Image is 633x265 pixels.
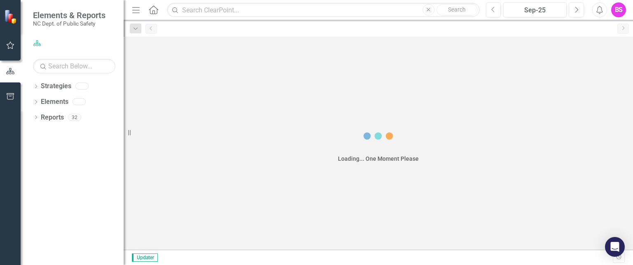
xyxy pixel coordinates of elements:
[33,20,105,27] small: NC Dept. of Public Safety
[436,4,478,16] button: Search
[4,9,19,24] img: ClearPoint Strategy
[33,10,105,20] span: Elements & Reports
[167,3,479,17] input: Search ClearPoint...
[41,97,68,107] a: Elements
[448,6,466,13] span: Search
[33,59,115,73] input: Search Below...
[132,253,158,262] span: Updater
[41,82,71,91] a: Strategies
[68,114,81,121] div: 32
[605,237,625,257] div: Open Intercom Messenger
[611,2,626,17] button: BS
[506,5,564,15] div: Sep-25
[503,2,567,17] button: Sep-25
[41,113,64,122] a: Reports
[338,155,419,163] div: Loading... One Moment Please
